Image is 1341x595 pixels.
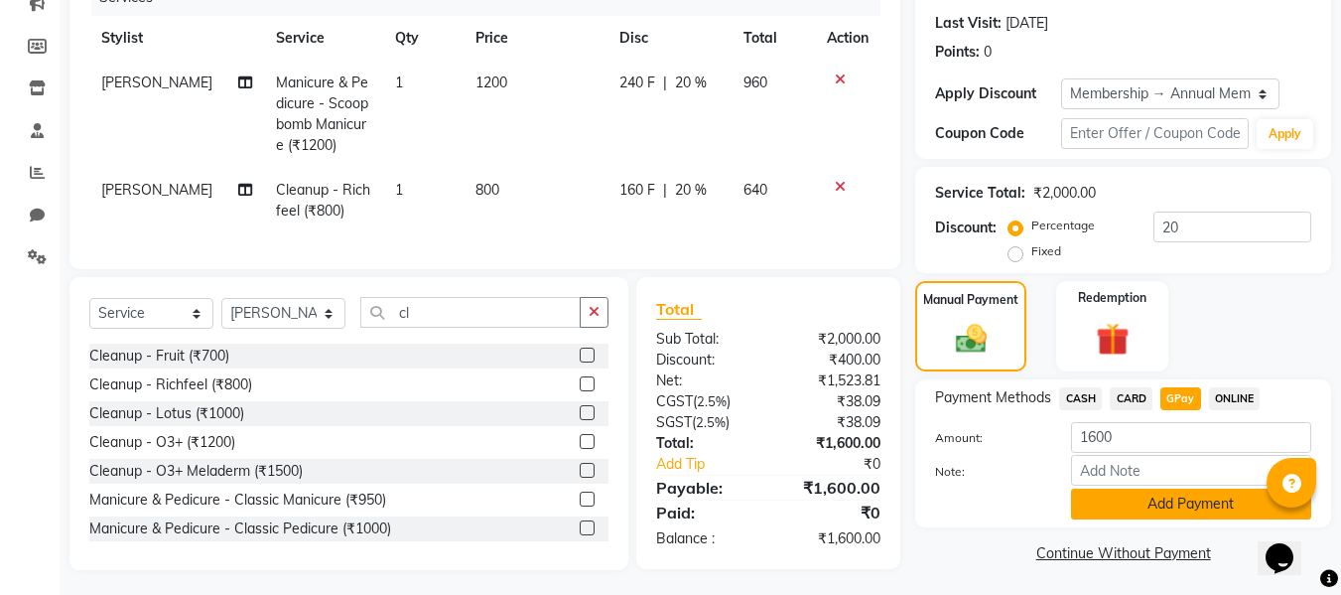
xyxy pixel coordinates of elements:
div: ₹1,600.00 [768,476,895,500]
span: | [663,73,667,93]
div: Total: [641,433,768,454]
span: [PERSON_NAME] [101,181,212,199]
button: Apply [1257,119,1313,149]
div: ₹2,000.00 [1033,183,1096,204]
a: Add Tip [641,454,789,475]
div: ₹400.00 [768,350,895,371]
div: Cleanup - Richfeel (₹800) [89,374,252,395]
div: ₹1,523.81 [768,371,895,391]
div: Discount: [641,350,768,371]
img: _gift.svg [1086,319,1140,360]
label: Redemption [1078,289,1146,307]
span: 240 F [619,73,655,93]
span: 1200 [475,74,507,91]
div: ₹1,600.00 [768,528,895,549]
span: Cleanup - Richfeel (₹800) [276,181,370,220]
span: Payment Methods [935,387,1051,408]
span: 800 [475,181,499,199]
iframe: chat widget [1258,516,1321,575]
span: 1 [395,181,403,199]
div: 0 [984,42,992,63]
label: Fixed [1031,242,1061,260]
span: 640 [743,181,767,199]
span: 20 % [675,73,707,93]
span: 160 F [619,180,655,201]
th: Price [464,16,608,61]
img: _cash.svg [946,321,997,357]
div: ( ) [641,412,768,433]
span: CARD [1110,387,1152,410]
div: Cleanup - O3+ Meladerm (₹1500) [89,461,303,482]
div: Apply Discount [935,83,1060,104]
div: ₹38.09 [768,412,895,433]
input: Add Note [1071,455,1311,486]
div: [DATE] [1006,13,1048,34]
th: Qty [383,16,463,61]
input: Amount [1071,422,1311,453]
label: Note: [920,463,1055,481]
span: CASH [1059,387,1102,410]
span: GPay [1160,387,1201,410]
span: Total [656,299,702,320]
div: ₹0 [790,454,896,475]
div: ₹38.09 [768,391,895,412]
button: Add Payment [1071,489,1311,520]
span: Manicure & Pedicure - Scoopbomb Manicure (₹1200) [276,74,368,154]
span: 2.5% [697,393,727,409]
span: 20 % [675,180,707,201]
label: Percentage [1031,217,1095,234]
div: ₹1,600.00 [768,433,895,454]
div: Discount: [935,218,997,238]
div: Sub Total: [641,329,768,350]
div: Coupon Code [935,123,1060,144]
span: ONLINE [1209,387,1261,410]
th: Service [264,16,384,61]
div: Last Visit: [935,13,1002,34]
div: Cleanup - Fruit (₹700) [89,346,229,367]
div: Payable: [641,476,768,500]
div: ₹0 [768,501,895,524]
label: Manual Payment [923,291,1018,309]
a: Continue Without Payment [919,543,1327,564]
div: ( ) [641,391,768,412]
div: Manicure & Pedicure - Classic Pedicure (₹1000) [89,519,391,539]
span: SGST [656,413,692,431]
th: Stylist [89,16,264,61]
span: 960 [743,74,767,91]
input: Enter Offer / Coupon Code [1061,118,1249,149]
div: Balance : [641,528,768,549]
span: 2.5% [696,414,726,430]
label: Amount: [920,429,1055,447]
div: ₹2,000.00 [768,329,895,350]
th: Disc [607,16,732,61]
div: Paid: [641,501,768,524]
div: Net: [641,371,768,391]
div: Cleanup - O3+ (₹1200) [89,432,235,453]
th: Total [732,16,815,61]
div: Manicure & Pedicure - Classic Manicure (₹950) [89,490,386,511]
div: Points: [935,42,980,63]
div: Cleanup - Lotus (₹1000) [89,403,244,424]
span: CGST [656,392,693,410]
input: Search or Scan [360,297,581,328]
th: Action [815,16,880,61]
div: Service Total: [935,183,1025,204]
span: 1 [395,74,403,91]
span: [PERSON_NAME] [101,74,212,91]
span: | [663,180,667,201]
